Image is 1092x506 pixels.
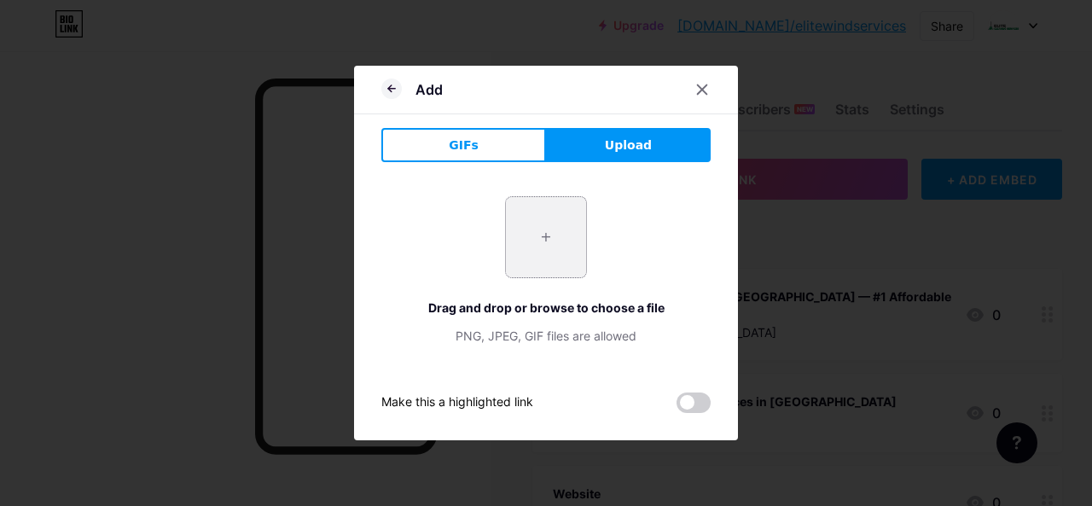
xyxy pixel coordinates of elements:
span: GIFs [449,137,479,154]
div: Add [415,79,443,100]
div: Make this a highlighted link [381,393,533,413]
div: PNG, JPEG, GIF files are allowed [381,327,711,345]
button: Upload [546,128,711,162]
div: Drag and drop or browse to choose a file [381,299,711,317]
button: GIFs [381,128,546,162]
span: Upload [605,137,652,154]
